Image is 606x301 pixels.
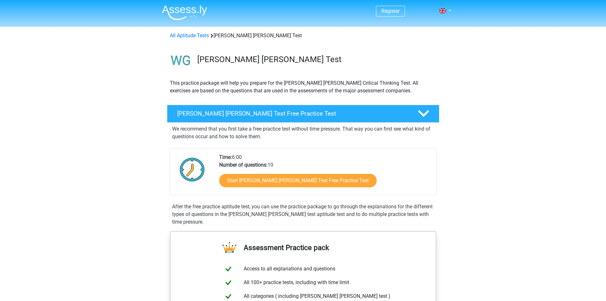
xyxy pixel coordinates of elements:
[381,8,400,14] a: Register
[170,32,209,39] a: All Aptitude Tests
[170,203,437,226] div: After the free practice aptitude test, you can use the practice package to go through the explana...
[219,162,268,168] b: Number of questions:
[172,125,434,140] p: We recommend that you first take a free practice test without time pressure. That way you can fir...
[170,79,436,95] p: This practice package will help you prepare for the [PERSON_NAME] [PERSON_NAME] Critical Thinking...
[167,32,439,39] div: [PERSON_NAME] [PERSON_NAME] Test
[167,47,194,74] img: watson glaser test
[164,105,442,123] a: [PERSON_NAME] [PERSON_NAME] Test Free Practice Test
[219,174,377,187] a: Start [PERSON_NAME] [PERSON_NAME] Test Free Practice Test
[162,5,207,20] img: Assessly
[177,110,407,117] h4: [PERSON_NAME] [PERSON_NAME] Test Free Practice Test
[214,154,436,195] div: 6:00 10
[176,154,208,185] img: Clock
[219,154,232,160] b: Time:
[197,54,434,64] h3: [PERSON_NAME] [PERSON_NAME] Test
